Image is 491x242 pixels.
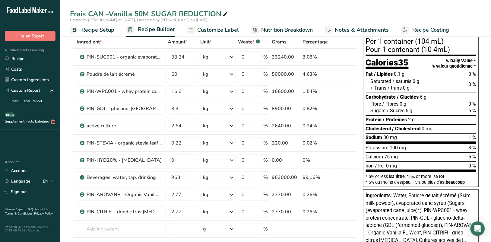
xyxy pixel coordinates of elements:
[272,38,287,46] span: Grams
[81,26,114,34] span: Recipe Setup
[203,122,209,129] div: kg
[303,191,328,198] div: 0.26%
[87,53,162,61] div: PIN-SUC001 - organic evaporated cane syrup
[34,212,53,216] a: Privacy Policy
[374,71,393,77] span: / Lipides
[413,26,449,34] span: Recipe Costing
[390,145,406,151] span: 100 mg
[371,85,387,91] span: + Trans
[272,174,300,181] div: 963000.00
[375,163,385,169] span: / Fer
[400,101,407,107] span: 0 g
[403,85,410,91] span: 0 g
[383,117,407,123] span: / Protéines
[366,58,409,69] div: Calories
[387,108,405,113] span: / Sucres
[388,85,402,91] span: / trans
[397,94,419,100] span: / Glucides
[371,101,381,107] span: Fibre
[187,23,239,37] a: Customize Label
[446,180,465,185] span: beaucoup
[203,208,209,215] div: kg
[371,108,386,113] span: Sugars
[272,208,300,215] div: 2770.00
[203,225,206,233] div: g
[201,38,212,46] span: Unit
[401,23,449,37] a: Recipe Costing
[386,163,397,169] span: 0 mg
[5,212,34,216] a: Terms & Conditions .
[251,23,313,37] a: Nutrition Breakdown
[436,174,445,179] span: a lot
[87,191,162,198] div: PIN-AROVANB - Organic Vanilla FL Wonf
[303,88,328,95] div: 1.54%
[413,78,420,84] span: 0 g
[420,94,427,100] span: 6 g
[87,105,162,112] div: PIN-GDL - glucono-[GEOGRAPHIC_DATA]-lactone
[203,191,209,198] div: kg
[366,46,476,53] div: Pour 1 contenant (10 4mL)
[168,38,188,46] span: Amount
[404,180,411,185] span: peu
[335,26,389,34] span: Notes & Attachments
[422,126,433,132] span: 0 mg
[469,154,476,160] span: 5 %
[303,208,328,215] div: 0.26%
[272,157,300,164] div: 0.00
[392,174,405,179] span: a little
[303,174,328,181] div: 89.16%
[27,207,35,212] a: FAQ .
[5,31,55,41] button: Hire an Expert
[303,53,328,61] div: 3.08%
[469,71,476,77] span: 0 %
[138,25,175,33] span: Recipe Builder
[5,113,15,117] div: BETA
[272,105,300,112] div: 8900.00
[126,23,175,37] a: Recipe Builder
[87,122,162,129] div: active culture
[366,180,476,184] div: * 5% ou moins c’est , 15% ou plus c’est
[470,221,485,236] div: Open Intercom Messenger
[77,223,166,235] input: Add Ingredient
[238,38,260,46] div: Waste
[366,117,382,123] span: Protein
[203,105,209,112] div: kg
[5,207,26,212] a: Hire an Expert .
[87,157,162,164] div: PIN-HYD20% - [MEDICAL_DATA]
[87,88,162,95] div: PIN-WPC001 - whey protein concentrate
[303,157,328,164] div: 0%
[385,154,398,160] span: 75 mg
[203,71,209,78] div: kg
[77,38,102,46] span: Ingredient
[432,58,476,69] div: % Daily Value * % valeur quotidienne *
[87,139,162,147] div: PIN-STEVIA - organic stevia leaf extract
[272,122,300,129] div: 2640.00
[393,78,412,84] span: / saturés
[366,145,389,151] span: Potassium
[203,88,209,95] div: kg
[203,53,209,61] div: kg
[366,172,476,184] section: * 5% or less is , 15% or more is
[469,101,476,107] span: 0 %
[394,71,405,77] span: 0.1 g
[5,225,55,232] div: Powered By FoodLabelMaker © 2025 All Rights Reserved
[272,139,300,147] div: 220.00
[87,71,162,78] div: Poudre de lait écrémé
[43,178,55,185] div: EN
[398,57,409,68] span: 35
[272,191,300,198] div: 2770.00
[366,135,382,140] span: Sodium
[197,26,239,34] span: Customize Label
[382,101,399,107] span: / Fibres
[392,126,421,132] span: / Cholestérol
[272,88,300,95] div: 16600.00
[303,139,328,147] div: 0.02%
[366,38,476,45] div: Per 1 container (104 mL)
[70,8,229,19] div: Frais CAN -Vanilla 50M SUGAR REDUCTION
[272,53,300,61] div: 33240.00
[469,135,476,140] span: 1 %
[261,26,313,34] span: Nutrition Breakdown
[5,87,40,94] div: Custom Report
[325,23,389,37] a: Notes & Attachments
[87,174,162,181] div: Beverages, water, tap, drinking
